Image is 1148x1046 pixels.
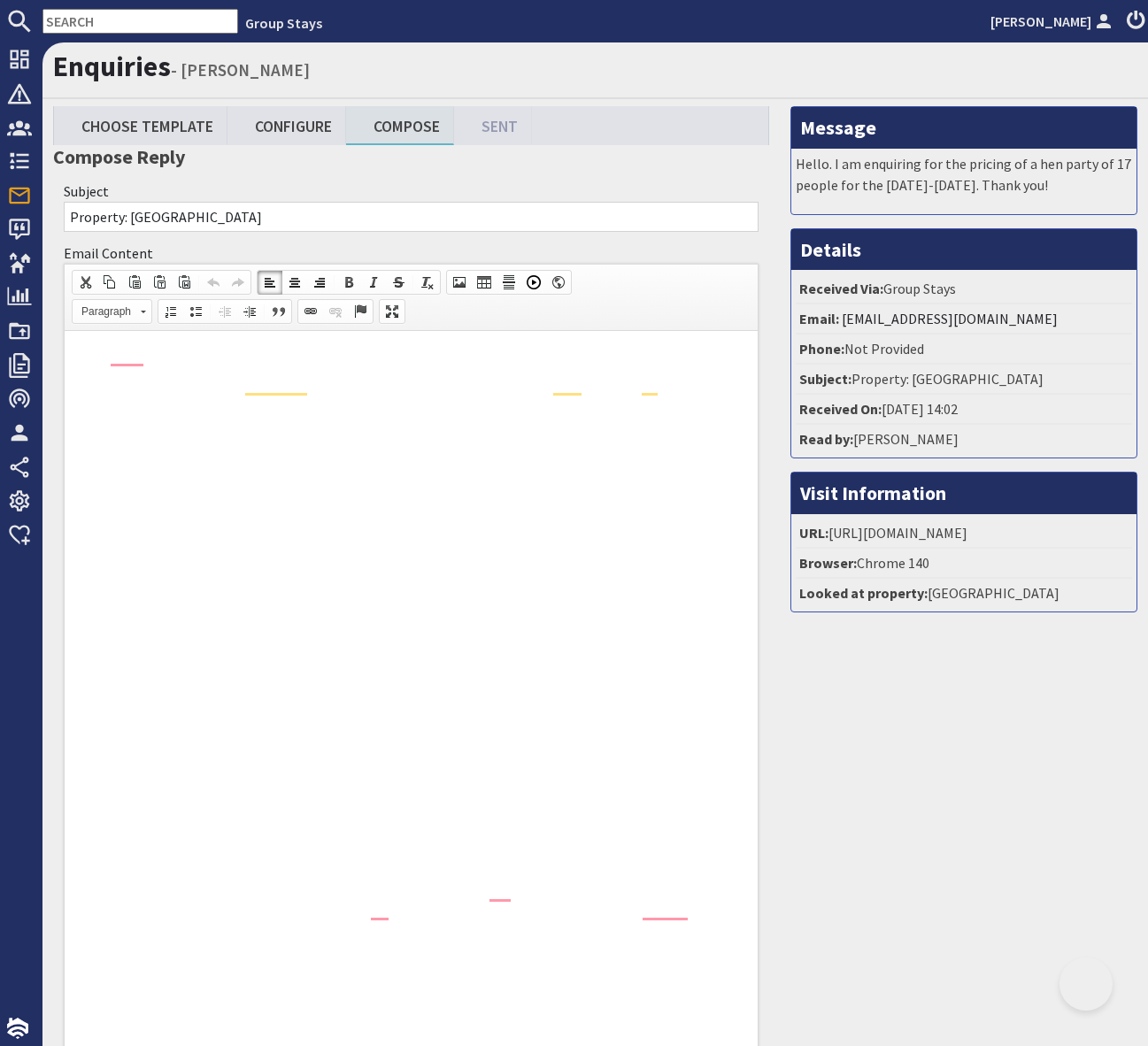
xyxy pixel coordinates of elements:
strong: Looked at property: [799,584,928,602]
a: Insert/Remove Numbered List [158,300,183,323]
li: Group Stays [796,274,1132,304]
strong: Received Via: [799,280,883,297]
a: Align Right [307,271,332,294]
a: Configure [227,106,346,144]
label: Email Content [64,244,153,262]
img: staytech_i_w-64f4e8e9ee0a9c174fd5317b4b171b261742d2d393467e5bdba4413f4f884c10.svg [7,1018,28,1039]
li: Property: [GEOGRAPHIC_DATA] [796,365,1132,395]
a: Copy [97,271,122,294]
p: Hello. I am enquiring for the pricing of a hen party of 17 people for the [DATE]-[DATE]. Thank you! [796,153,1132,196]
h3: Details [791,229,1136,270]
a: Image [447,271,472,294]
a: Compose [346,106,454,144]
a: Redo [226,271,250,294]
li: [URL][DOMAIN_NAME] [796,519,1132,549]
li: [DATE] 14:02 [796,395,1132,425]
a: Cut [73,271,97,294]
a: Anchor [348,300,373,323]
a: Paste from Word [172,271,196,294]
a: Unlink [323,300,348,323]
a: Insert Horizontal Line [497,271,521,294]
a: Insert a Youtube, Vimeo or Dailymotion video [521,271,546,294]
strong: Read by: [799,430,853,448]
h3: Compose Reply [53,145,769,168]
strong: Phone: [799,340,844,358]
small: - [PERSON_NAME] [171,59,310,81]
input: SEARCH [42,9,238,34]
li: [GEOGRAPHIC_DATA] [796,579,1132,607]
a: Maximize [380,300,404,323]
a: Sent [454,106,532,144]
a: Increase Indent [237,300,262,323]
a: Paste as plain text [147,271,172,294]
iframe: Toggle Customer Support [1059,958,1113,1011]
a: Bold [336,271,361,294]
a: Undo [201,271,226,294]
a: Insert/Remove Bulleted List [183,300,208,323]
strong: Received On: [799,400,882,418]
strong: URL: [799,524,828,542]
a: Enquiries [53,49,171,84]
a: Link [298,300,323,323]
a: Block Quote [266,300,291,323]
li: [PERSON_NAME] [796,425,1132,453]
h3: Visit Information [791,473,1136,513]
span: Paragraph [73,300,135,323]
a: Decrease Indent [212,300,237,323]
a: Choose Template [54,106,227,144]
label: Subject [64,182,109,200]
a: Group Stays [245,14,322,32]
strong: Subject: [799,370,851,388]
a: Center [282,271,307,294]
strong: Email: [799,310,839,327]
a: [PERSON_NAME] [990,11,1116,32]
a: Table [472,271,497,294]
a: Remove Format [415,271,440,294]
a: Paste [122,271,147,294]
a: Paragraph [72,299,152,324]
h3: Message [791,107,1136,148]
a: Strikethrough [386,271,411,294]
a: Italic [361,271,386,294]
a: Align Left [258,271,282,294]
li: Not Provided [796,335,1132,365]
li: Chrome 140 [796,549,1132,579]
a: [EMAIL_ADDRESS][DOMAIN_NAME] [842,310,1058,327]
strong: Browser: [799,554,857,572]
a: IFrame [546,271,571,294]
